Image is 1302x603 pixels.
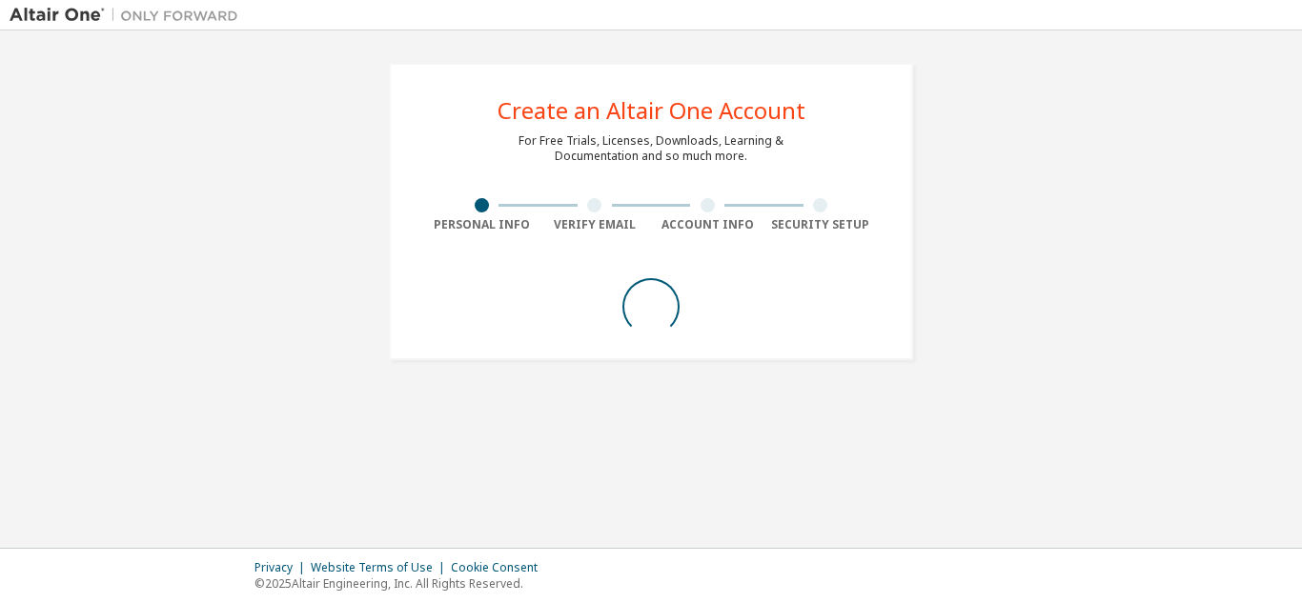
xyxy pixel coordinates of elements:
[519,133,783,164] div: For Free Trials, Licenses, Downloads, Learning & Documentation and so much more.
[651,217,764,232] div: Account Info
[254,560,311,575] div: Privacy
[311,560,451,575] div: Website Terms of Use
[425,217,539,232] div: Personal Info
[764,217,878,232] div: Security Setup
[539,217,652,232] div: Verify Email
[10,6,248,25] img: Altair One
[498,99,805,122] div: Create an Altair One Account
[254,575,549,592] p: © 2025 Altair Engineering, Inc. All Rights Reserved.
[451,560,549,575] div: Cookie Consent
